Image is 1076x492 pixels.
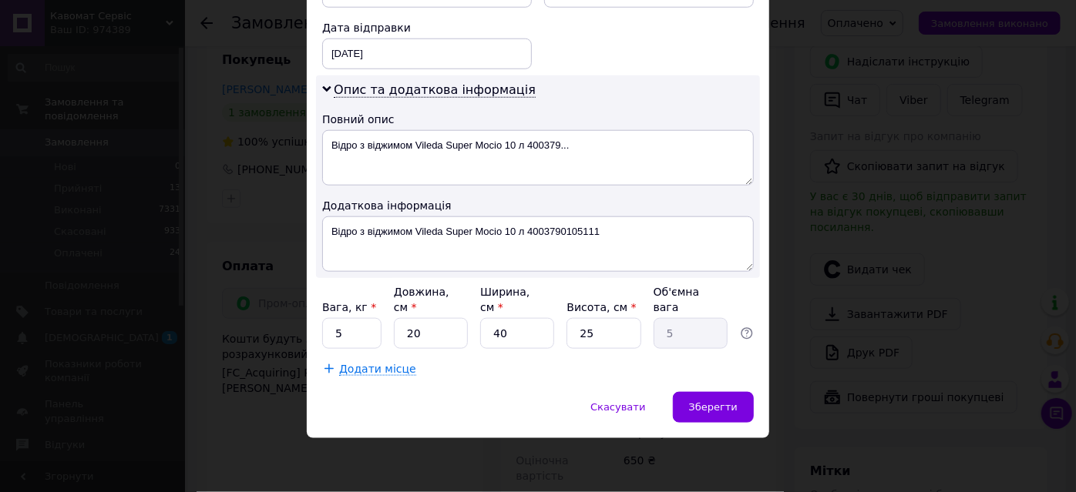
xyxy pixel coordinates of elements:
[334,82,536,98] span: Опис та додаткова інформація
[322,216,754,272] textarea: Відро з віджимом Vileda Super Mocio 10 л 4003790105111
[322,301,376,313] label: Вага, кг
[322,130,754,186] textarea: Відро з віджимом Vileda Super Mocio 10 л 400379...
[590,401,645,413] span: Скасувати
[339,363,416,376] span: Додати місце
[654,284,728,315] div: Об'ємна вага
[567,301,636,313] label: Висота, см
[322,20,532,35] div: Дата відправки
[322,112,754,127] div: Повний опис
[480,286,530,313] label: Ширина, см
[689,401,738,413] span: Зберегти
[322,198,754,213] div: Додаткова інформація
[394,286,449,313] label: Довжина, см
